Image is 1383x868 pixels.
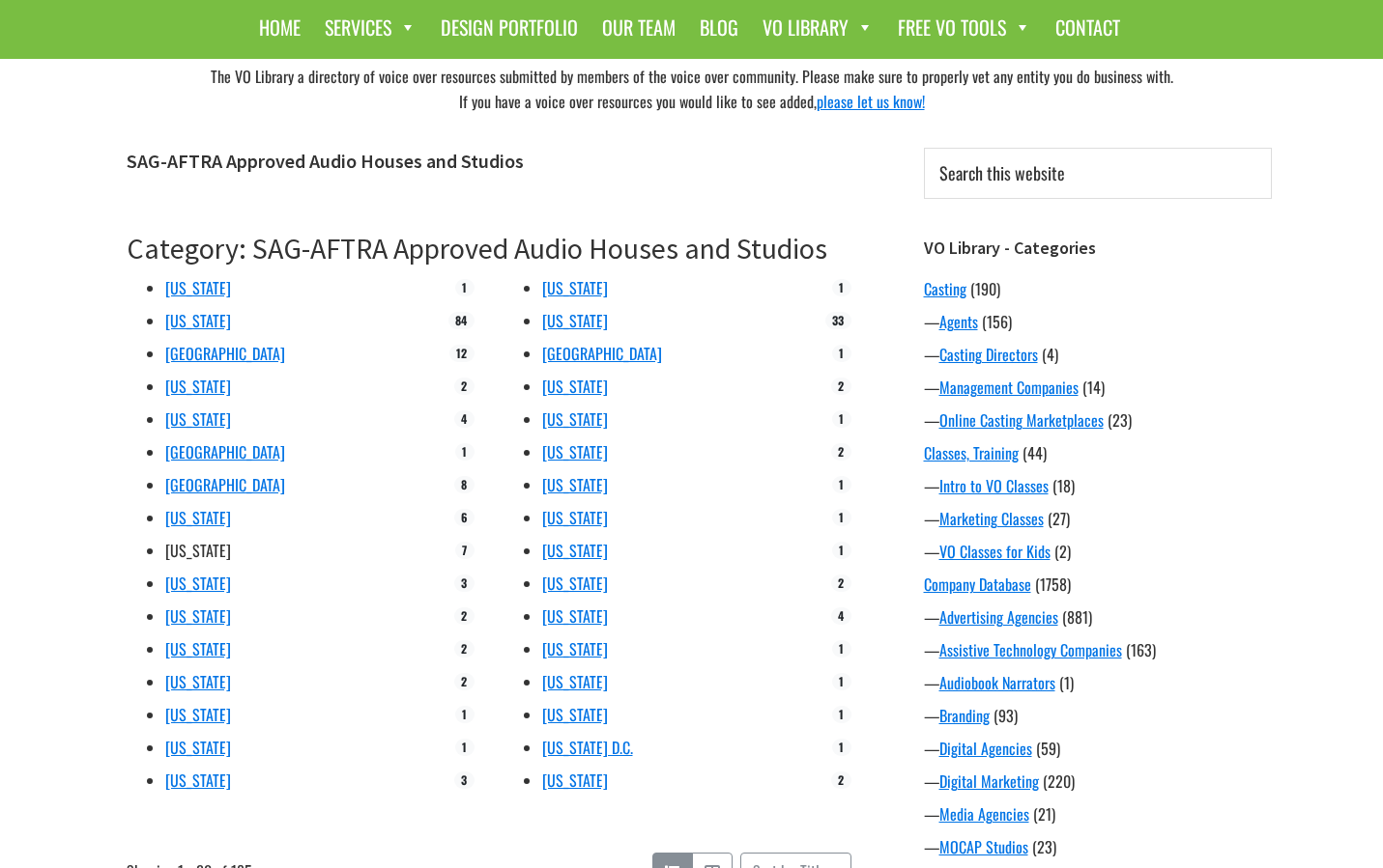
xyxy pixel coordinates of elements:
a: [US_STATE] [542,769,608,792]
a: [GEOGRAPHIC_DATA] [165,440,285,463]
span: (18) [1052,474,1075,497]
a: [US_STATE] [165,572,231,595]
span: (44) [1023,441,1047,464]
a: Contact [1046,6,1130,49]
span: 1 [832,279,850,296]
div: — [924,343,1272,366]
div: — [924,835,1272,858]
a: [US_STATE] [542,703,608,726]
span: 1 [832,410,850,428]
span: (1758) [1035,573,1071,596]
a: Company Database [924,573,1031,596]
a: Management Companies [939,376,1079,399]
span: 2 [454,640,474,658]
a: [US_STATE] [542,440,608,463]
span: 1 [832,476,850,493]
span: (14) [1082,376,1105,399]
a: [US_STATE] [165,637,231,660]
a: Digital Marketing [939,770,1039,793]
div: — [924,638,1272,661]
div: — [924,474,1272,497]
span: 2 [454,673,474,690]
a: [US_STATE] [165,703,231,726]
span: (1) [1059,671,1074,694]
span: (2) [1054,540,1071,563]
a: [GEOGRAPHIC_DATA] [165,342,285,365]
span: (23) [1108,408,1132,432]
a: [US_STATE] [165,309,231,332]
a: Design Portfolio [431,6,588,49]
span: (190) [970,277,1000,300]
div: — [924,802,1272,826]
h3: VO Library - Categories [924,238,1272,259]
a: [US_STATE] [165,375,231,398]
a: [US_STATE] [165,670,231,693]
a: VO Library [753,6,883,49]
span: 7 [455,542,474,559]
span: 3 [454,574,474,592]
a: Category: SAG-AFTRA Approved Audio Houses and Studios [127,230,827,266]
div: — [924,376,1272,399]
span: 1 [832,739,850,756]
a: [GEOGRAPHIC_DATA] [165,473,285,496]
a: [US_STATE] D.C. [542,736,633,759]
span: 33 [825,312,850,329]
span: 4 [454,410,474,428]
span: 1 [455,739,474,756]
span: 2 [454,378,474,395]
a: Services [315,6,426,49]
a: [US_STATE] [165,604,231,628]
span: (163) [1126,638,1156,661]
div: The VO Library a directory of voice over resources submitted by members of the voice over communi... [112,59,1272,119]
input: Search this website [924,148,1272,199]
span: 1 [832,673,850,690]
a: [US_STATE] [165,539,231,562]
a: [US_STATE] [542,473,608,496]
span: 1 [832,509,850,526]
a: [US_STATE] [542,407,608,431]
a: Audiobook Narrators [939,671,1055,694]
a: MOCAP Studios [939,835,1028,858]
span: 1 [832,640,850,658]
div: — [924,671,1272,694]
a: [US_STATE] [542,572,608,595]
a: Classes, Training [924,441,1019,464]
span: 12 [449,345,474,362]
div: — [924,704,1272,727]
a: [US_STATE] [165,276,231,299]
span: 2 [831,378,850,395]
span: (156) [982,310,1012,333]
a: Media Agencies [939,802,1029,826]
a: [US_STATE] [165,736,231,759]
span: 2 [831,771,850,789]
a: Home [249,6,310,49]
a: [US_STATE] [542,375,608,398]
span: (23) [1032,835,1056,858]
span: 1 [455,706,474,723]
a: [US_STATE] [165,506,231,529]
span: 2 [831,574,850,592]
a: Casting [924,277,966,300]
h1: SAG-AFTRA Approved Audio Houses and Studios [127,150,851,173]
a: [US_STATE] [542,670,608,693]
div: — [924,408,1272,432]
span: 6 [454,509,474,526]
a: [US_STATE] [542,276,608,299]
span: (220) [1043,770,1075,793]
a: [US_STATE] [542,506,608,529]
span: (21) [1033,802,1055,826]
div: — [924,540,1272,563]
span: (59) [1036,737,1060,760]
a: Marketing Classes [939,507,1044,530]
a: Our Team [592,6,685,49]
a: Advertising Agencies [939,605,1058,629]
a: please let us know! [817,90,925,113]
a: [GEOGRAPHIC_DATA] [542,342,662,365]
a: Blog [690,6,748,49]
span: 2 [831,443,850,461]
div: — [924,507,1272,530]
span: 1 [832,706,850,723]
a: [US_STATE] [542,604,608,628]
div: — [924,770,1272,793]
a: Free VO Tools [888,6,1041,49]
